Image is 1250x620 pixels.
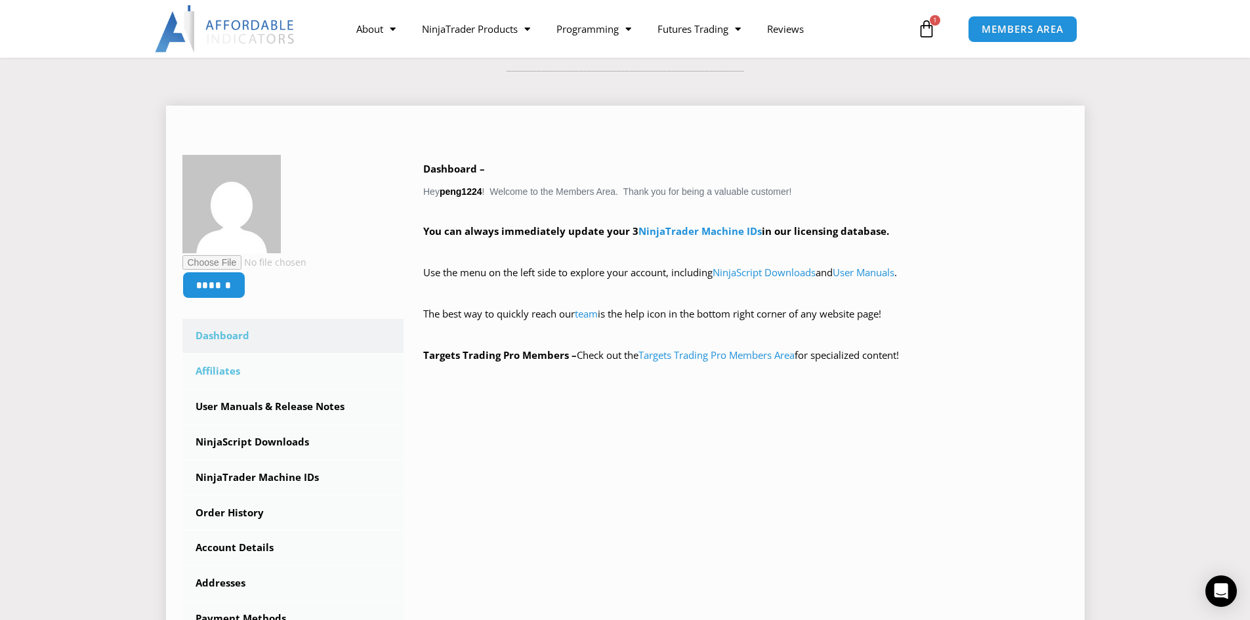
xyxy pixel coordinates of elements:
[182,566,404,600] a: Addresses
[423,348,577,362] strong: Targets Trading Pro Members –
[1205,575,1237,607] div: Open Intercom Messenger
[343,14,914,44] nav: Menu
[833,266,894,279] a: User Manuals
[182,496,404,530] a: Order History
[182,425,404,459] a: NinjaScript Downloads
[155,5,296,52] img: LogoAI | Affordable Indicators – NinjaTrader
[409,14,543,44] a: NinjaTrader Products
[423,346,1068,365] p: Check out the for specialized content!
[423,264,1068,300] p: Use the menu on the left side to explore your account, including and .
[713,266,816,279] a: NinjaScript Downloads
[182,390,404,424] a: User Manuals & Release Notes
[182,354,404,388] a: Affiliates
[575,307,598,320] a: team
[930,15,940,26] span: 1
[754,14,817,44] a: Reviews
[182,155,281,253] img: c940fdae24e5666c4ee63bd7929ef475f4ad0cd573fe31f3a3a12997549a6b21
[423,305,1068,342] p: The best way to quickly reach our is the help icon in the bottom right corner of any website page!
[343,14,409,44] a: About
[423,160,1068,365] div: Hey ! Welcome to the Members Area. Thank you for being a valuable customer!
[644,14,754,44] a: Futures Trading
[898,10,955,48] a: 1
[982,24,1064,34] span: MEMBERS AREA
[543,14,644,44] a: Programming
[968,16,1077,43] a: MEMBERS AREA
[423,162,485,175] b: Dashboard –
[423,224,889,238] strong: You can always immediately update your 3 in our licensing database.
[182,461,404,495] a: NinjaTrader Machine IDs
[182,531,404,565] a: Account Details
[638,348,795,362] a: Targets Trading Pro Members Area
[440,186,482,197] strong: peng1224
[182,319,404,353] a: Dashboard
[638,224,762,238] a: NinjaTrader Machine IDs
